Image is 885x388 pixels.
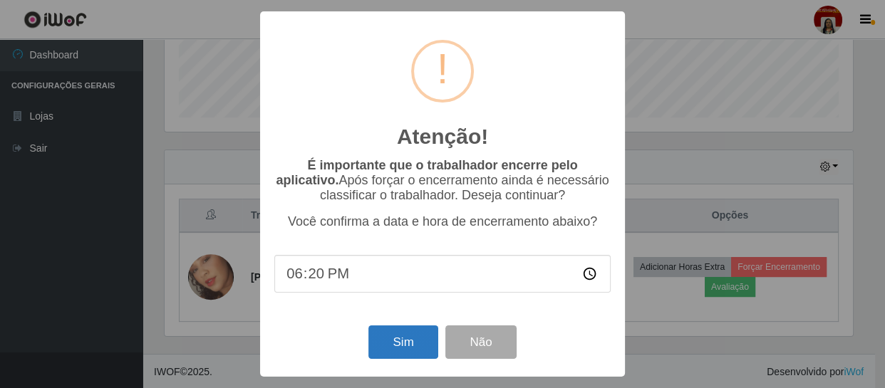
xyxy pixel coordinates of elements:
p: Após forçar o encerramento ainda é necessário classificar o trabalhador. Deseja continuar? [274,158,611,203]
button: Não [445,325,516,359]
h2: Atenção! [397,124,488,150]
button: Sim [368,325,438,359]
b: É importante que o trabalhador encerre pelo aplicativo. [276,158,577,187]
p: Você confirma a data e hora de encerramento abaixo? [274,214,611,229]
